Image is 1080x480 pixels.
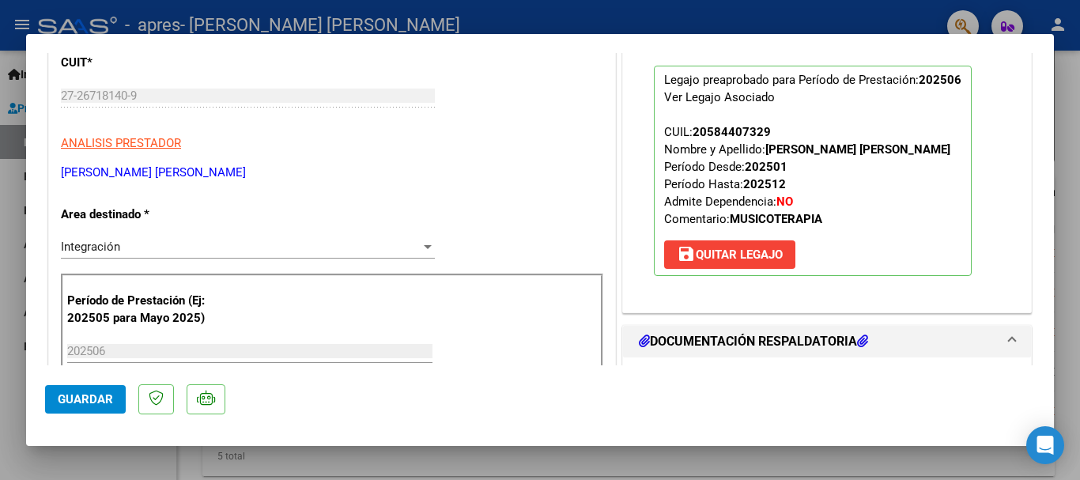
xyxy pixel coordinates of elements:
p: [PERSON_NAME] [PERSON_NAME] [61,164,603,182]
div: Open Intercom Messenger [1026,426,1064,464]
p: Período de Prestación (Ej: 202505 para Mayo 2025) [67,292,226,327]
div: Ver Legajo Asociado [664,89,775,106]
span: Quitar Legajo [677,248,783,262]
p: Legajo preaprobado para Período de Prestación: [654,66,972,276]
span: CUIL: Nombre y Apellido: Período Desde: Período Hasta: Admite Dependencia: [664,125,950,226]
p: Area destinado * [61,206,224,224]
button: Guardar [45,385,126,414]
span: Integración [61,240,120,254]
strong: MUSICOTERAPIA [730,212,822,226]
strong: 202501 [745,160,787,174]
h1: DOCUMENTACIÓN RESPALDATORIA [639,332,868,351]
strong: 202506 [919,73,961,87]
button: Quitar Legajo [664,240,795,269]
p: CUIT [61,54,224,72]
span: Comentario: [664,212,822,226]
span: Guardar [58,392,113,406]
div: 20584407329 [693,123,771,141]
strong: [PERSON_NAME] [PERSON_NAME] [765,142,950,157]
strong: 202512 [743,177,786,191]
mat-icon: save [677,244,696,263]
strong: NO [776,195,793,209]
mat-expansion-panel-header: DOCUMENTACIÓN RESPALDATORIA [623,326,1031,357]
span: ANALISIS PRESTADOR [61,136,181,150]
